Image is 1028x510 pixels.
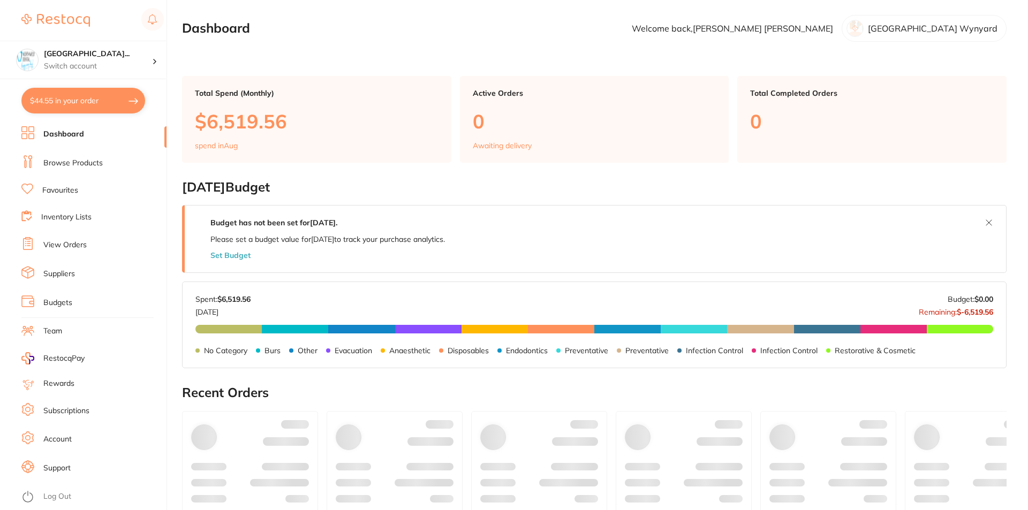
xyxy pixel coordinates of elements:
[473,110,716,132] p: 0
[565,346,608,355] p: Preventative
[41,212,92,223] a: Inventory Lists
[182,385,1007,400] h2: Recent Orders
[210,235,445,243] p: Please set a budget value for [DATE] to track your purchase analytics.
[217,294,251,304] strong: $6,519.56
[737,76,1007,163] a: Total Completed Orders0
[43,406,89,416] a: Subscriptions
[473,89,716,97] p: Active Orders
[919,303,993,316] p: Remaining:
[210,251,251,260] button: Set Budget
[195,303,251,316] p: [DATE]
[43,434,72,445] a: Account
[43,269,75,279] a: Suppliers
[750,89,994,97] p: Total Completed Orders
[21,489,163,506] button: Log Out
[182,21,250,36] h2: Dashboard
[182,76,451,163] a: Total Spend (Monthly)$6,519.56spend inAug
[21,88,145,113] button: $44.55 in your order
[298,346,318,355] p: Other
[44,49,152,59] h4: North West Dental Wynyard
[43,326,62,337] a: Team
[760,346,818,355] p: Infection Control
[21,352,34,364] img: RestocqPay
[43,491,71,502] a: Log Out
[43,240,87,250] a: View Orders
[835,346,916,355] p: Restorative & Cosmetic
[44,61,152,72] p: Switch account
[43,463,71,474] a: Support
[43,298,72,308] a: Budgets
[195,110,439,132] p: $6,519.56
[21,8,90,33] a: Restocq Logo
[974,294,993,304] strong: $0.00
[17,49,38,71] img: North West Dental Wynyard
[460,76,729,163] a: Active Orders0Awaiting delivery
[957,307,993,317] strong: $-6,519.56
[264,346,281,355] p: Burs
[210,218,337,227] strong: Budget has not been set for [DATE] .
[948,295,993,303] p: Budget:
[204,346,247,355] p: No Category
[43,353,85,364] span: RestocqPay
[448,346,489,355] p: Disposables
[632,24,833,33] p: Welcome back, [PERSON_NAME] [PERSON_NAME]
[195,295,251,303] p: Spent:
[195,141,238,150] p: spend in Aug
[43,129,84,140] a: Dashboard
[42,185,78,196] a: Favourites
[335,346,372,355] p: Evacuation
[43,158,103,169] a: Browse Products
[195,89,439,97] p: Total Spend (Monthly)
[686,346,743,355] p: Infection Control
[21,14,90,27] img: Restocq Logo
[750,110,994,132] p: 0
[868,24,997,33] p: [GEOGRAPHIC_DATA] Wynyard
[625,346,669,355] p: Preventative
[43,378,74,389] a: Rewards
[389,346,430,355] p: Anaesthetic
[182,180,1007,195] h2: [DATE] Budget
[506,346,548,355] p: Endodontics
[473,141,532,150] p: Awaiting delivery
[21,352,85,364] a: RestocqPay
